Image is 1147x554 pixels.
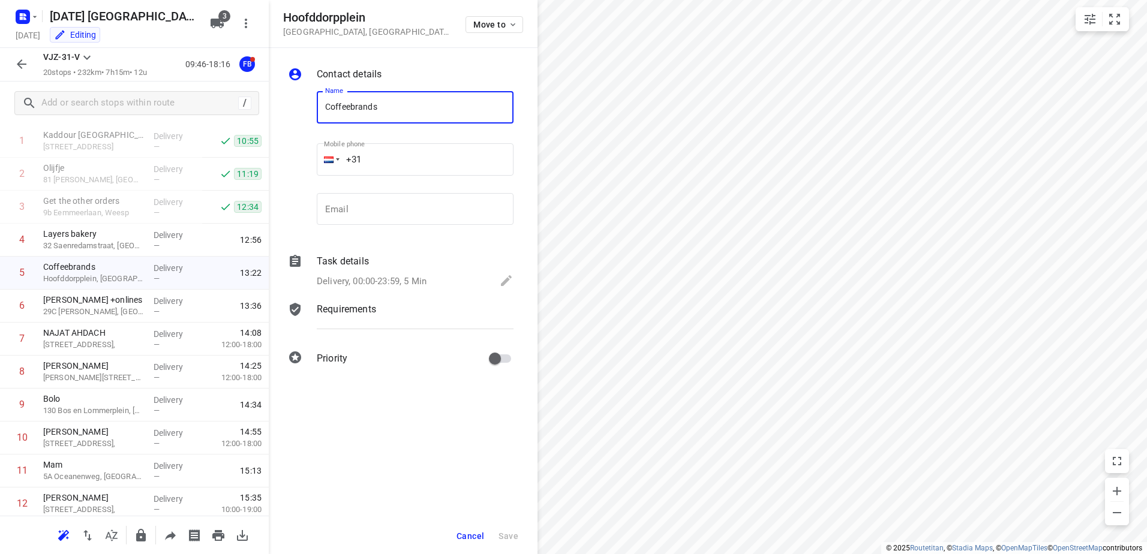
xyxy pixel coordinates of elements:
[466,16,523,33] button: Move to
[154,175,160,184] span: —
[43,195,144,207] p: Get the other orders
[202,438,262,450] p: 12:00-18:00
[239,56,255,72] div: FB
[154,262,198,274] p: Delivery
[17,498,28,509] div: 12
[220,201,232,213] svg: Done
[288,67,514,84] div: Contact details
[240,492,262,504] span: 15:35
[43,438,144,450] p: [STREET_ADDRESS],
[154,472,160,481] span: —
[240,267,262,279] span: 13:22
[240,465,262,477] span: 15:13
[41,94,238,113] input: Add or search stops within route
[43,51,80,64] p: VJZ-31-V
[154,328,198,340] p: Delivery
[317,275,427,288] p: Delivery, 00:00-23:59, 5 Min
[43,459,144,471] p: Mam
[154,142,160,151] span: —
[19,333,25,344] div: 7
[234,11,258,35] button: More
[19,135,25,146] div: 1
[317,143,514,176] input: 1 (702) 123-4567
[234,135,262,147] span: 10:55
[154,229,198,241] p: Delivery
[19,300,25,311] div: 6
[154,307,160,316] span: —
[205,11,229,35] button: 3
[154,493,198,505] p: Delivery
[154,295,198,307] p: Delivery
[43,228,144,240] p: Layers bakery
[43,129,144,141] p: Kaddour [GEOGRAPHIC_DATA]
[43,339,144,351] p: [STREET_ADDRESS],
[238,97,251,110] div: /
[54,29,96,41] div: You are currently in edit mode.
[43,174,144,186] p: 81 Jan van Scorelstraat, Utrecht
[43,393,144,405] p: Bolo
[154,361,198,373] p: Delivery
[154,163,198,175] p: Delivery
[154,241,160,250] span: —
[473,20,518,29] span: Move to
[52,529,76,540] span: Reoptimize route
[19,168,25,179] div: 2
[154,208,160,217] span: —
[45,7,200,26] h5: 03-10-2025 Utrecht/West
[154,460,198,472] p: Delivery
[317,67,382,82] p: Contact details
[910,544,944,552] a: Routetitan
[43,327,144,339] p: NAJAT AHDACH
[234,168,262,180] span: 11:19
[220,168,232,180] svg: Done
[158,529,182,540] span: Share route
[43,471,144,483] p: 5A Oceanenweg, [GEOGRAPHIC_DATA]
[43,162,144,174] p: Olijfje
[317,302,376,317] p: Requirements
[952,544,993,552] a: Stadia Maps
[499,273,514,288] svg: Edit
[283,11,451,25] h5: Hoofddorpplein
[240,360,262,372] span: 14:25
[218,10,230,22] span: 3
[317,351,347,366] p: Priority
[317,143,340,176] div: Netherlands: + 31
[43,426,144,438] p: [PERSON_NAME]
[43,405,144,417] p: 130 Bos en Lommerplein, Amsterdam
[240,300,262,312] span: 13:36
[154,394,198,406] p: Delivery
[283,27,451,37] p: [GEOGRAPHIC_DATA] , [GEOGRAPHIC_DATA]
[206,529,230,540] span: Print route
[1103,7,1127,31] button: Fit zoom
[19,399,25,410] div: 9
[240,234,262,246] span: 12:56
[202,504,262,516] p: 10:00-19:00
[43,504,144,516] p: [STREET_ADDRESS],
[240,426,262,438] span: 14:55
[19,234,25,245] div: 4
[324,141,365,147] label: Mobile phone
[43,240,144,252] p: 32 Saenredamstraat, Amsterdam
[185,58,235,71] p: 09:46-18:16
[154,427,198,439] p: Delivery
[154,373,160,382] span: —
[234,201,262,213] span: 12:34
[154,196,198,208] p: Delivery
[288,254,514,290] div: Task detailsDelivery, 00:00-23:59, 5 Min
[19,267,25,278] div: 5
[202,339,262,351] p: 12:00-18:00
[43,492,144,504] p: [PERSON_NAME]
[1076,7,1129,31] div: small contained button group
[240,399,262,411] span: 14:34
[100,529,124,540] span: Sort by time window
[17,432,28,443] div: 10
[129,523,153,547] button: Lock route
[1053,544,1103,552] a: OpenStreetMap
[154,505,160,514] span: —
[43,306,144,318] p: 29C Martini van Geffenstraat, Amsterdam
[457,531,484,541] span: Cancel
[43,294,144,306] p: [PERSON_NAME] +onlines
[235,58,259,70] span: Assigned to Fethi B
[154,340,160,349] span: —
[154,274,160,283] span: —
